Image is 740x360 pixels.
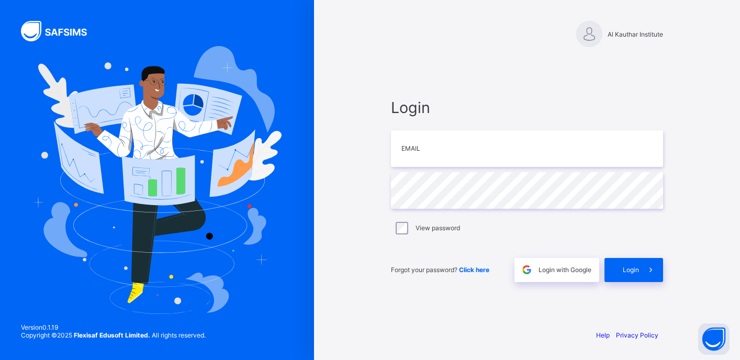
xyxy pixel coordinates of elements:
[391,266,489,274] span: Forgot your password?
[596,331,610,339] a: Help
[21,331,206,339] span: Copyright © 2025 All rights reserved.
[608,30,663,38] span: Al Kauthar Institute
[616,331,658,339] a: Privacy Policy
[391,98,663,117] span: Login
[623,266,639,274] span: Login
[539,266,591,274] span: Login with Google
[21,21,99,41] img: SAFSIMS Logo
[416,224,460,232] label: View password
[32,46,282,314] img: Hero Image
[698,323,730,355] button: Open asap
[521,264,533,276] img: google.396cfc9801f0270233282035f929180a.svg
[21,323,206,331] span: Version 0.1.19
[74,331,150,339] strong: Flexisaf Edusoft Limited.
[459,266,489,274] a: Click here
